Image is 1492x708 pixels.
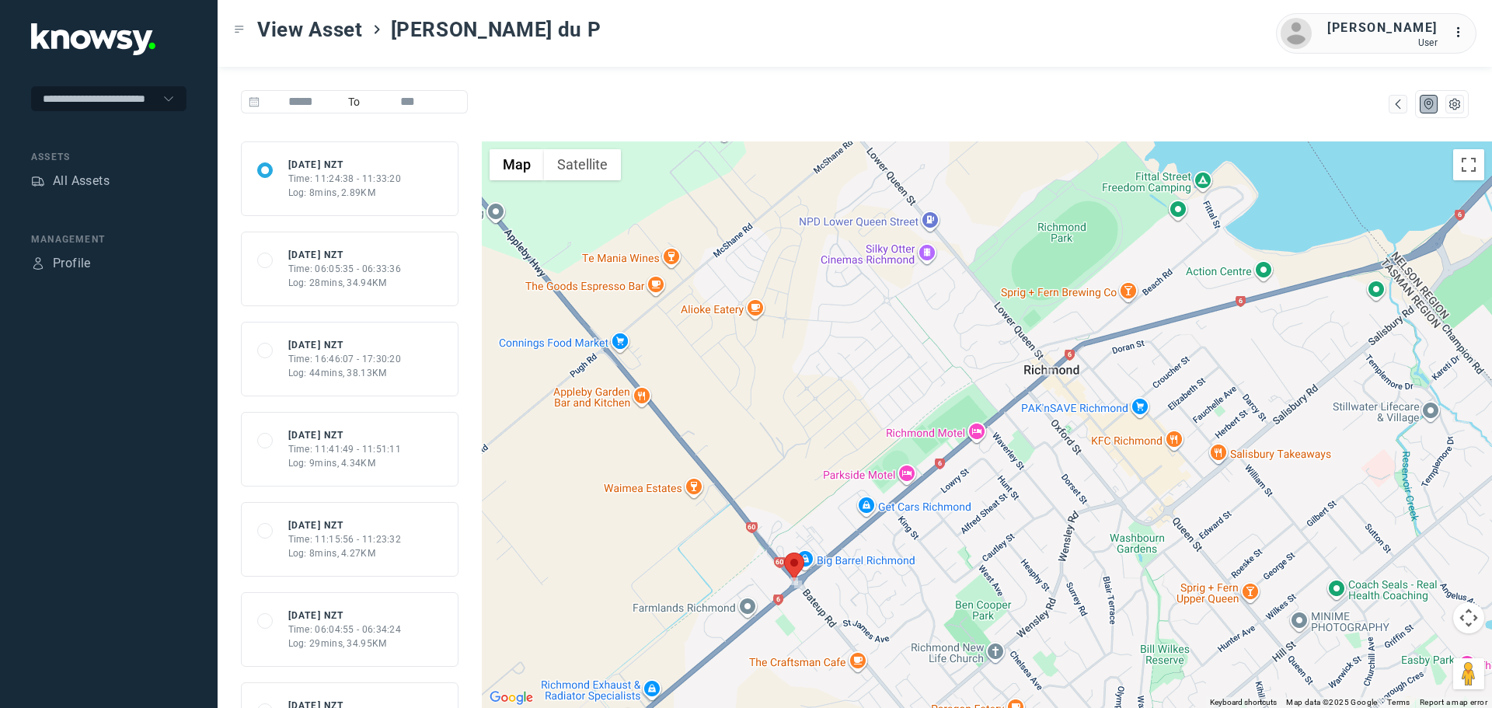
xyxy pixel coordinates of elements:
[1327,19,1438,37] div: [PERSON_NAME]
[53,254,91,273] div: Profile
[1454,26,1469,38] tspan: ...
[1422,97,1436,111] div: Map
[31,256,45,270] div: Profile
[1387,698,1410,706] a: Terms (opens in new tab)
[486,688,537,708] img: Google
[234,24,245,35] div: Toggle Menu
[1453,658,1484,689] button: Drag Pegman onto the map to open Street View
[1453,149,1484,180] button: Toggle fullscreen view
[31,232,186,246] div: Management
[1453,23,1472,44] div: :
[1281,18,1312,49] img: avatar.png
[288,442,402,456] div: Time: 11:41:49 - 11:51:11
[1391,97,1405,111] div: Map
[31,23,155,55] img: Application Logo
[288,158,402,172] div: [DATE] NZT
[257,16,363,44] span: View Asset
[31,150,186,164] div: Assets
[544,149,621,180] button: Show satellite imagery
[1210,697,1277,708] button: Keyboard shortcuts
[288,518,402,532] div: [DATE] NZT
[288,546,402,560] div: Log: 8mins, 4.27KM
[288,532,402,546] div: Time: 11:15:56 - 11:23:32
[288,637,402,650] div: Log: 29mins, 34.95KM
[371,23,383,36] div: >
[288,262,402,276] div: Time: 06:05:35 - 06:33:36
[1286,698,1377,706] span: Map data ©2025 Google
[31,172,110,190] a: AssetsAll Assets
[1327,37,1438,48] div: User
[53,172,110,190] div: All Assets
[288,352,402,366] div: Time: 16:46:07 - 17:30:20
[486,688,537,708] a: Open this area in Google Maps (opens a new window)
[1420,698,1487,706] a: Report a map error
[288,248,402,262] div: [DATE] NZT
[31,174,45,188] div: Assets
[31,254,91,273] a: ProfileProfile
[490,149,544,180] button: Show street map
[1453,23,1472,42] div: :
[288,609,402,623] div: [DATE] NZT
[1448,97,1462,111] div: List
[288,276,402,290] div: Log: 28mins, 34.94KM
[288,456,402,470] div: Log: 9mins, 4.34KM
[288,428,402,442] div: [DATE] NZT
[288,172,402,186] div: Time: 11:24:38 - 11:33:20
[342,90,367,113] span: To
[288,338,402,352] div: [DATE] NZT
[391,16,601,44] span: [PERSON_NAME] du P
[1453,602,1484,633] button: Map camera controls
[288,186,402,200] div: Log: 8mins, 2.89KM
[288,623,402,637] div: Time: 06:04:55 - 06:34:24
[288,366,402,380] div: Log: 44mins, 38.13KM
